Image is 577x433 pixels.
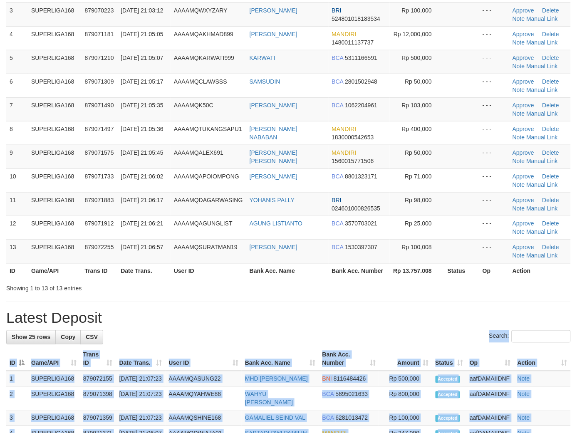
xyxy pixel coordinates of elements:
[466,347,514,371] th: Op: activate to sort column ascending
[80,347,116,371] th: Trans ID: activate to sort column ascending
[174,54,234,61] span: AAAAMQKARWATI999
[332,197,342,203] span: BRI
[527,181,558,188] a: Manual Link
[542,31,559,37] a: Delete
[28,371,80,387] td: SUPERLIGA168
[345,173,377,180] span: Copy 8801323171 to clipboard
[513,220,534,227] a: Approve
[250,244,297,251] a: [PERSON_NAME]
[518,415,530,421] a: Note
[85,7,114,14] span: 879070223
[479,168,509,192] td: - - -
[28,145,82,168] td: SUPERLIGA168
[250,149,297,164] a: [PERSON_NAME] [PERSON_NAME]
[174,126,242,132] span: AAAAMQTUKANGSAPU1
[117,263,171,279] th: Date Trans.
[174,244,238,251] span: AAAAMQSURATMAN19
[6,97,28,121] td: 7
[28,240,82,263] td: SUPERLIGA168
[322,376,332,382] span: BNI
[542,220,559,227] a: Delete
[332,134,374,141] span: Copy 1830000542653 to clipboard
[121,78,163,85] span: [DATE] 21:05:17
[466,411,514,426] td: aafDAMAIIDNF
[479,240,509,263] td: - - -
[6,121,28,145] td: 8
[174,102,213,109] span: AAAAMQK50C
[513,102,534,109] a: Approve
[402,102,432,109] span: Rp 103,000
[6,145,28,168] td: 9
[542,7,559,14] a: Delete
[527,15,558,22] a: Manual Link
[116,387,166,411] td: [DATE] 21:07:23
[80,330,103,344] a: CSV
[6,387,28,411] td: 2
[319,347,379,371] th: Bank Acc. Number: activate to sort column ascending
[513,205,525,212] a: Note
[174,7,228,14] span: AAAAMQWXYZARY
[116,347,166,371] th: Date Trans.: activate to sort column ascending
[513,31,534,37] a: Approve
[405,220,432,227] span: Rp 25,000
[61,334,75,341] span: Copy
[479,97,509,121] td: - - -
[513,197,534,203] a: Approve
[250,31,297,37] a: [PERSON_NAME]
[250,54,275,61] a: KARWATI
[518,376,530,382] a: Note
[174,31,233,37] span: AAAAMQAKHMAD899
[402,126,432,132] span: Rp 400,000
[513,158,525,164] a: Note
[6,240,28,263] td: 13
[332,39,374,46] span: Copy 1480011137737 to clipboard
[329,263,390,279] th: Bank Acc. Number
[6,50,28,74] td: 5
[336,415,368,421] span: Copy 6281013472 to clipboard
[250,7,297,14] a: [PERSON_NAME]
[28,192,82,216] td: SUPERLIGA168
[332,15,381,22] span: Copy 524801018183534 to clipboard
[6,310,571,327] h1: Latest Deposit
[80,371,116,387] td: 879072155
[513,126,534,132] a: Approve
[121,173,163,180] span: [DATE] 21:06:02
[527,158,558,164] a: Manual Link
[402,7,432,14] span: Rp 100,000
[121,197,163,203] span: [DATE] 21:06:17
[332,205,381,212] span: Copy 024601000826535 to clipboard
[28,411,80,426] td: SUPERLIGA168
[85,220,114,227] span: 879071912
[542,149,559,156] a: Delete
[345,244,377,251] span: Copy 1530397307 to clipboard
[250,220,302,227] a: AGUNG LISTIANTO
[479,74,509,97] td: - - -
[479,2,509,26] td: - - -
[28,121,82,145] td: SUPERLIGA168
[479,192,509,216] td: - - -
[85,149,114,156] span: 879071575
[489,330,571,343] label: Search:
[527,39,558,46] a: Manual Link
[250,197,295,203] a: YOHANIS PALLY
[28,387,80,411] td: SUPERLIGA168
[242,347,319,371] th: Bank Acc. Name: activate to sort column ascending
[332,31,357,37] span: MANDIRI
[513,173,534,180] a: Approve
[542,244,559,251] a: Delete
[513,229,525,235] a: Note
[121,220,163,227] span: [DATE] 21:06:21
[513,54,534,61] a: Approve
[121,54,163,61] span: [DATE] 21:05:07
[121,126,163,132] span: [DATE] 21:05:36
[121,149,163,156] span: [DATE] 21:05:45
[513,181,525,188] a: Note
[379,371,432,387] td: Rp 500,000
[174,197,243,203] span: AAAAMQDAGARWASING
[55,330,81,344] a: Copy
[85,78,114,85] span: 879071309
[436,376,461,383] span: Accepted
[527,229,558,235] a: Manual Link
[174,149,223,156] span: AAAAMQALEX691
[332,149,357,156] span: MANDIRI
